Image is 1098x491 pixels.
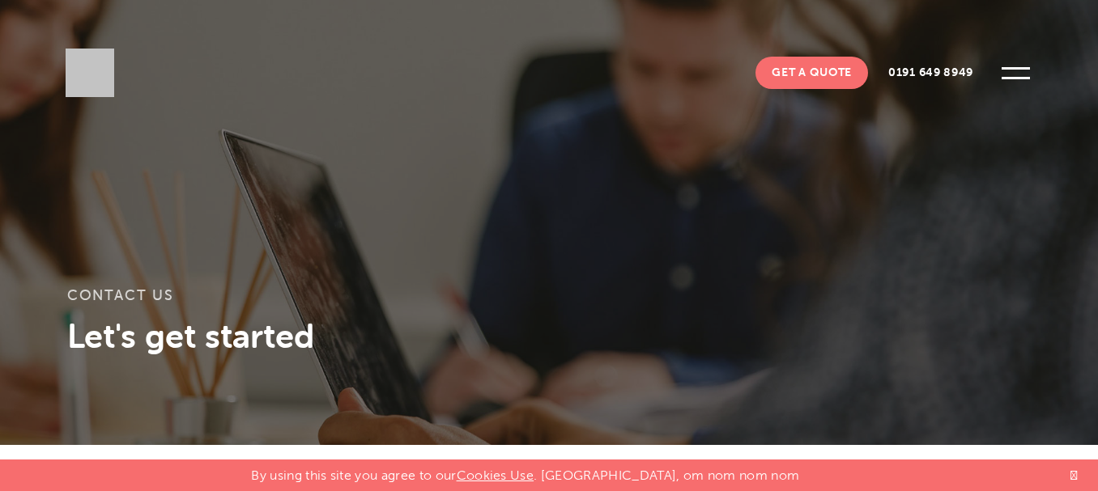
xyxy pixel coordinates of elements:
p: By using this site you agree to our . [GEOGRAPHIC_DATA], om nom nom nom [251,459,799,483]
img: Sleeky Web Design Newcastle [66,49,114,97]
h1: Contact Us [67,287,1031,315]
a: Get A Quote [755,57,868,89]
a: 0191 649 8949 [872,57,989,89]
a: Cookies Use [457,468,534,483]
h3: Let's get started [67,315,1031,356]
div: Contact Us [897,445,1032,487]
